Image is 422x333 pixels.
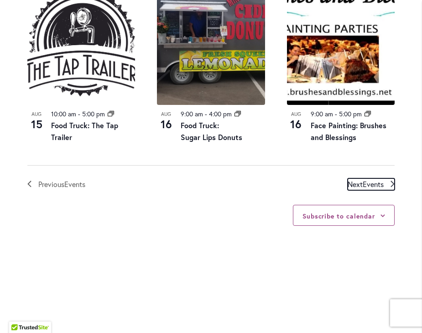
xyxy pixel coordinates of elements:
span: Aug [157,110,175,118]
a: Food Truck: The Tap Trailer [51,120,118,142]
time: 10:00 am [51,109,76,118]
span: 15 [27,116,46,132]
span: - [78,109,80,118]
time: 5:00 pm [339,109,362,118]
time: 9:00 am [311,109,333,118]
iframe: Launch Accessibility Center [7,301,32,326]
span: Events [363,179,384,189]
a: Food Truck: Sugar Lips Donuts [181,120,242,142]
span: - [335,109,337,118]
time: 5:00 pm [82,109,105,118]
span: Events [64,179,85,189]
span: - [205,109,207,118]
span: Previous [38,178,85,190]
a: Next Events [348,178,395,190]
a: Previous Events [27,178,85,190]
span: 16 [157,116,175,132]
time: 4:00 pm [209,109,232,118]
button: Subscribe to calendar [302,212,375,220]
span: 16 [287,116,305,132]
span: Aug [287,110,305,118]
span: Next [348,178,384,190]
time: 9:00 am [181,109,203,118]
a: Face Painting: Brushes and Blessings [311,120,386,142]
span: Aug [27,110,46,118]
